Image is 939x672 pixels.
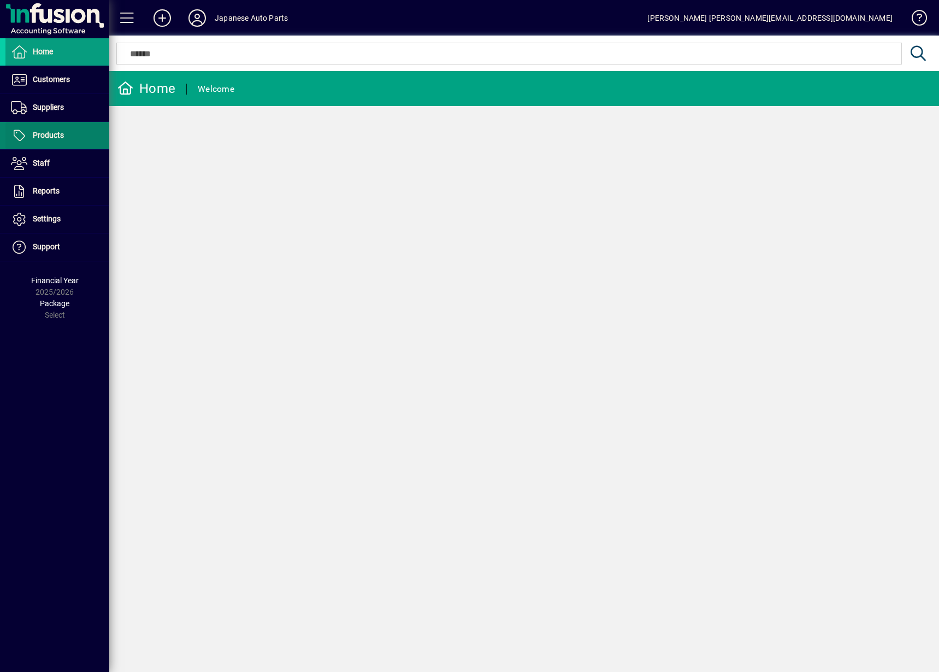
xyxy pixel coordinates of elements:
span: Reports [33,186,60,195]
span: Financial Year [31,276,79,285]
button: Add [145,8,180,28]
a: Staff [5,150,109,177]
span: Suppliers [33,103,64,112]
span: Settings [33,214,61,223]
span: Staff [33,159,50,167]
span: Home [33,47,53,56]
a: Products [5,122,109,149]
div: Welcome [198,80,234,98]
a: Support [5,233,109,261]
div: Home [117,80,175,97]
span: Customers [33,75,70,84]
a: Reports [5,178,109,205]
div: [PERSON_NAME] [PERSON_NAME][EMAIL_ADDRESS][DOMAIN_NAME] [647,9,893,27]
a: Settings [5,206,109,233]
div: Japanese Auto Parts [215,9,288,27]
a: Customers [5,66,109,94]
a: Knowledge Base [903,2,925,38]
span: Products [33,131,64,139]
span: Package [40,299,69,308]
button: Profile [180,8,215,28]
a: Suppliers [5,94,109,121]
span: Support [33,242,60,251]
